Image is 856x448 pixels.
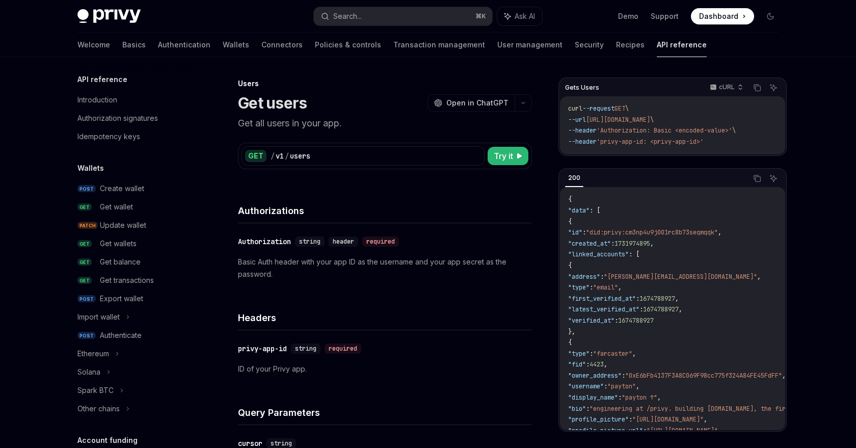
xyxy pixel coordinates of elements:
[568,206,590,215] span: "data"
[223,33,249,57] a: Wallets
[77,311,120,323] div: Import wallet
[568,405,586,413] span: "bio"
[604,273,757,281] span: "[PERSON_NAME][EMAIL_ADDRESS][DOMAIN_NAME]"
[597,138,704,146] span: 'privy-app-id: <privy-app-id>'
[568,138,597,146] span: --header
[568,317,614,325] span: "verified_at"
[497,7,542,25] button: Ask AI
[575,33,604,57] a: Security
[77,162,104,174] h5: Wallets
[69,234,200,253] a: GETGet wallets
[590,350,593,358] span: :
[515,11,535,21] span: Ask AI
[643,305,679,313] span: 1674788927
[69,271,200,289] a: GETGet transactions
[497,33,563,57] a: User management
[614,104,625,113] span: GET
[586,360,590,368] span: :
[699,11,738,21] span: Dashboard
[238,311,532,325] h4: Headers
[650,116,654,124] span: \
[593,283,618,292] span: "email"
[100,182,144,195] div: Create wallet
[568,218,572,226] span: {
[77,73,127,86] h5: API reference
[245,150,266,162] div: GET
[568,250,629,258] span: "linked_accounts"
[69,216,200,234] a: PATCHUpdate wallet
[616,33,645,57] a: Recipes
[586,228,718,236] span: "did:privy:cm3np4u9j001rc8b73seqmqqk"
[625,372,782,380] span: "0xE6bFb4137F3A8C069F98cc775f324A84FE45FdFF"
[590,283,593,292] span: :
[614,240,650,248] span: 1731974895
[568,427,643,435] span: "profile_picture_url"
[607,382,636,390] span: "payton"
[611,240,614,248] span: :
[77,112,158,124] div: Authorization signatures
[757,273,761,281] span: ,
[427,94,515,112] button: Open in ChatGPT
[77,384,114,397] div: Spark BTC
[568,393,618,402] span: "display_name"
[622,372,625,380] span: :
[475,12,486,20] span: ⌘ K
[568,305,639,313] span: "latest_verified_at"
[568,360,586,368] span: "fid"
[568,195,572,203] span: {
[122,33,146,57] a: Basics
[77,222,98,229] span: PATCH
[100,219,146,231] div: Update wallet
[100,201,133,213] div: Get wallet
[393,33,485,57] a: Transaction management
[488,147,528,165] button: Try it
[704,79,747,96] button: cURL
[691,8,754,24] a: Dashboard
[618,283,622,292] span: ,
[325,344,361,354] div: required
[69,253,200,271] a: GETGet balance
[565,84,599,92] span: Gets Users
[238,363,532,375] p: ID of your Privy app.
[657,33,707,57] a: API reference
[651,11,679,21] a: Support
[767,172,780,185] button: Ask AI
[604,360,607,368] span: ,
[568,273,600,281] span: "address"
[751,81,764,94] button: Copy the contents from the code block
[568,415,629,424] span: "profile_picture"
[299,238,320,246] span: string
[77,332,96,339] span: POST
[69,179,200,198] a: POSTCreate wallet
[614,317,618,325] span: :
[622,393,657,402] span: "payton ↑"
[568,126,597,135] span: --header
[639,305,643,313] span: :
[77,94,117,106] div: Introduction
[679,305,682,313] span: ,
[290,151,310,161] div: users
[100,238,137,250] div: Get wallets
[295,345,316,353] span: string
[582,228,586,236] span: :
[590,360,604,368] span: 4423
[632,350,636,358] span: ,
[590,206,600,215] span: : [
[362,236,399,247] div: required
[568,372,622,380] span: "owner_address"
[77,295,96,303] span: POST
[762,8,779,24] button: Toggle dark mode
[333,238,354,246] span: header
[732,126,736,135] span: \
[582,104,614,113] span: --request
[568,295,636,303] span: "first_verified_at"
[751,172,764,185] button: Copy the contents from the code block
[238,344,287,354] div: privy-app-id
[238,78,532,89] div: Users
[69,289,200,308] a: POSTExport wallet
[625,104,629,113] span: \
[77,130,140,143] div: Idempotency keys
[568,228,582,236] span: "id"
[593,350,632,358] span: "farcaster"
[100,256,141,268] div: Get balance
